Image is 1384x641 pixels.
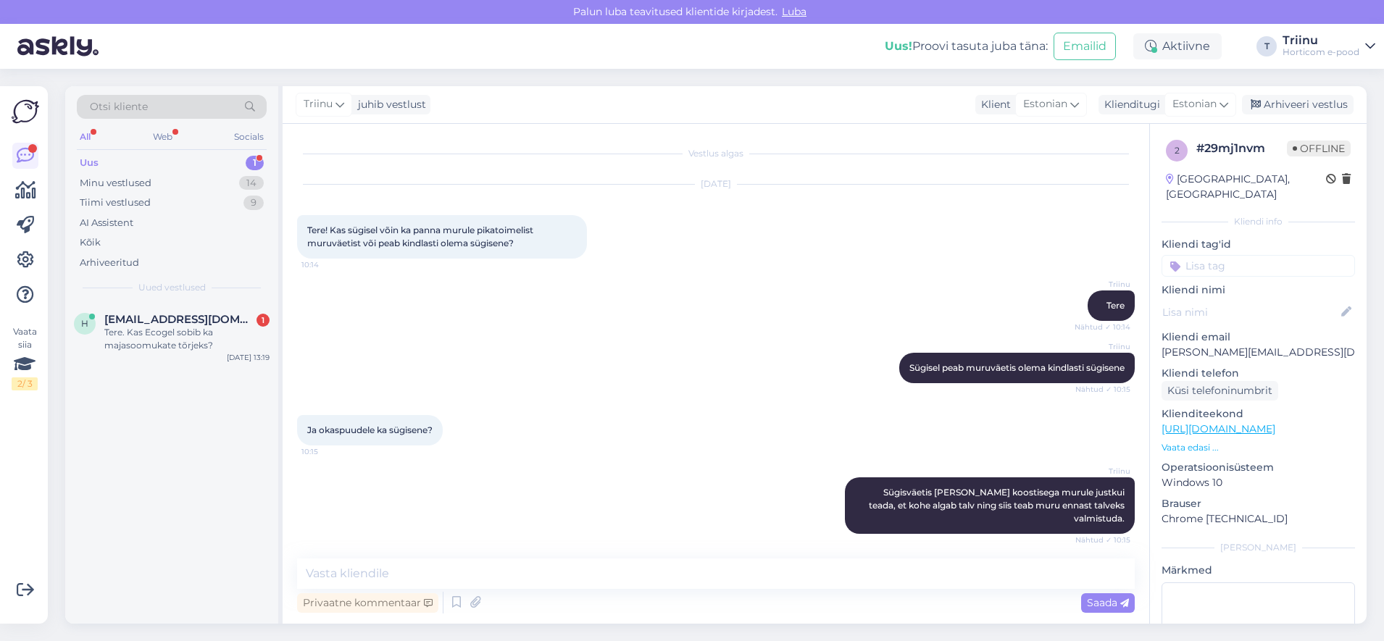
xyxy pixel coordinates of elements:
[1106,300,1125,311] span: Tere
[307,424,433,435] span: Ja okaspuudele ka sügisene?
[12,325,38,390] div: Vaata siia
[1196,140,1287,157] div: # 29mj1nvm
[1162,496,1355,511] p: Brauser
[80,196,151,210] div: Tiimi vestlused
[1076,279,1130,290] span: Triinu
[1162,511,1355,527] p: Chrome [TECHNICAL_ID]
[1172,96,1217,112] span: Estonian
[1256,36,1277,56] div: T
[1283,46,1359,58] div: Horticom e-pood
[778,5,811,18] span: Luba
[1162,282,1355,298] p: Kliendi nimi
[77,127,93,146] div: All
[1023,96,1067,112] span: Estonian
[297,177,1135,190] div: [DATE]
[869,487,1127,524] span: Sügisväetis [PERSON_NAME] koostisega murule justkui teada, et kohe algab talv ning siis teab muru...
[975,97,1011,112] div: Klient
[1162,304,1338,320] input: Lisa nimi
[307,225,535,248] span: Tere! Kas sügisel võin ka panna murule pikatoimelist muruväetist või peab kindlasti olema sügisene?
[1162,422,1275,435] a: [URL][DOMAIN_NAME]
[239,176,264,190] div: 14
[1075,322,1130,332] span: Nähtud ✓ 10:14
[1075,384,1130,395] span: Nähtud ✓ 10:15
[297,147,1135,160] div: Vestlus algas
[304,96,333,112] span: Triinu
[1054,33,1116,60] button: Emailid
[1175,145,1180,156] span: 2
[1076,341,1130,352] span: Triinu
[1162,460,1355,475] p: Operatsioonisüsteem
[1162,406,1355,422] p: Klienditeekond
[1162,345,1355,360] p: [PERSON_NAME][EMAIL_ADDRESS][DOMAIN_NAME]
[1166,172,1326,202] div: [GEOGRAPHIC_DATA], [GEOGRAPHIC_DATA]
[1162,381,1278,401] div: Küsi telefoninumbrit
[1162,237,1355,252] p: Kliendi tag'id
[80,256,139,270] div: Arhiveeritud
[297,593,438,613] div: Privaatne kommentaar
[1162,255,1355,277] input: Lisa tag
[1087,596,1129,609] span: Saada
[1283,35,1359,46] div: Triinu
[12,98,39,125] img: Askly Logo
[1287,141,1351,156] span: Offline
[90,99,148,114] span: Otsi kliente
[301,259,356,270] span: 10:14
[909,362,1125,373] span: Sügisel peab muruväetis olema kindlasti sügisene
[1162,475,1355,490] p: Windows 10
[80,176,151,190] div: Minu vestlused
[1162,541,1355,554] div: [PERSON_NAME]
[80,216,133,230] div: AI Assistent
[104,313,255,326] span: helklus@hotmail.com
[1162,366,1355,381] p: Kliendi telefon
[81,318,88,329] span: h
[352,97,426,112] div: juhib vestlust
[138,281,206,294] span: Uued vestlused
[301,446,356,457] span: 10:15
[104,326,270,352] div: Tere. Kas Ecogel sobib ka majasoomukate tõrjeks?
[1099,97,1160,112] div: Klienditugi
[1283,35,1375,58] a: TriinuHorticom e-pood
[1162,215,1355,228] div: Kliendi info
[1076,466,1130,477] span: Triinu
[885,39,912,53] b: Uus!
[243,196,264,210] div: 9
[150,127,175,146] div: Web
[885,38,1048,55] div: Proovi tasuta juba täna:
[246,156,264,170] div: 1
[227,352,270,363] div: [DATE] 13:19
[1162,563,1355,578] p: Märkmed
[1162,441,1355,454] p: Vaata edasi ...
[80,156,99,170] div: Uus
[80,235,101,250] div: Kõik
[12,377,38,390] div: 2 / 3
[1133,33,1222,59] div: Aktiivne
[1075,535,1130,545] span: Nähtud ✓ 10:15
[257,314,270,327] div: 1
[1242,95,1354,114] div: Arhiveeri vestlus
[231,127,267,146] div: Socials
[1162,330,1355,345] p: Kliendi email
